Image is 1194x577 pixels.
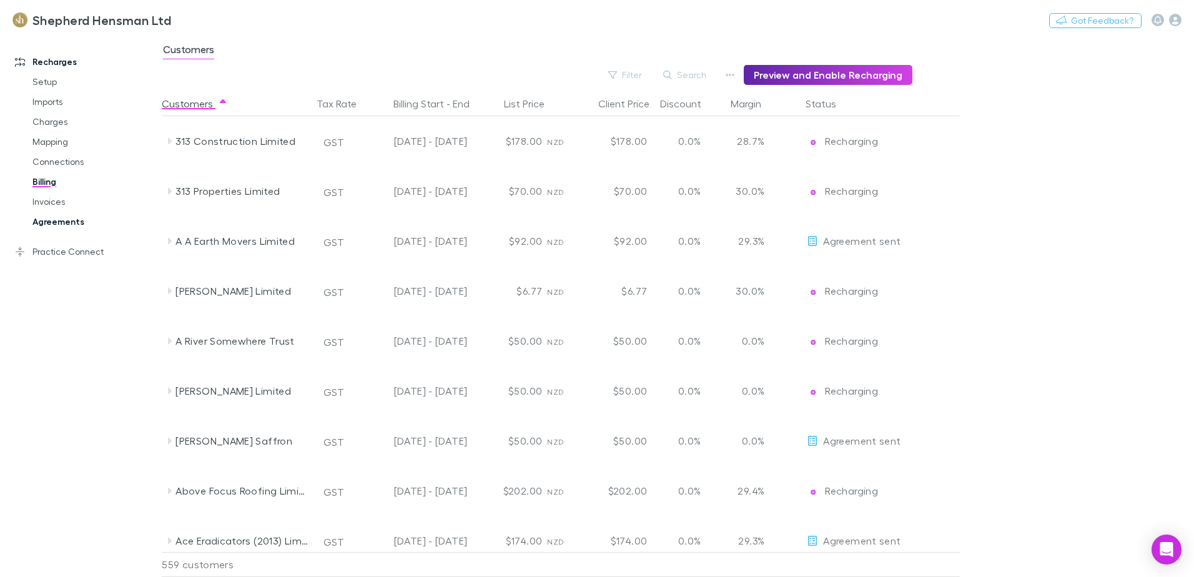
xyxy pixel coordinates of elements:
[652,316,727,366] div: 0.0%
[175,316,308,366] div: A River Somewhere Trust
[2,242,169,262] a: Practice Connect
[807,186,819,199] img: Recharging
[598,91,664,116] button: Client Price
[825,135,878,147] span: Recharging
[652,366,727,416] div: 0.0%
[732,333,764,348] p: 0.0%
[175,416,308,466] div: [PERSON_NAME] Saffron
[365,466,467,516] div: [DATE] - [DATE]
[825,385,878,397] span: Recharging
[175,166,308,216] div: 313 Properties Limited
[823,435,900,446] span: Agreement sent
[20,92,169,112] a: Imports
[162,316,966,366] div: A River Somewhere TrustGST[DATE] - [DATE]$50.00NZD$50.000.0%0.0%EditRechargingRecharging
[175,216,308,266] div: A A Earth Movers Limited
[652,116,727,166] div: 0.0%
[547,237,564,247] span: NZD
[652,466,727,516] div: 0.0%
[547,137,564,147] span: NZD
[1152,535,1182,565] div: Open Intercom Messenger
[365,316,467,366] div: [DATE] - [DATE]
[547,487,564,496] span: NZD
[472,316,547,366] div: $50.00
[20,72,169,92] a: Setup
[162,416,966,466] div: [PERSON_NAME] SaffronGST[DATE] - [DATE]$50.00NZD$50.000.0%0.0%EditAgreement sent
[365,116,467,166] div: [DATE] - [DATE]
[162,216,966,266] div: A A Earth Movers LimitedGST[DATE] - [DATE]$92.00NZD$92.000.0%29.3%EditAgreement sent
[318,182,350,202] button: GST
[732,433,764,448] p: 0.0%
[731,91,776,116] button: Margin
[825,335,878,347] span: Recharging
[162,166,966,216] div: 313 Properties LimitedGST[DATE] - [DATE]$70.00NZD$70.000.0%30.0%EditRechargingRecharging
[20,212,169,232] a: Agreements
[2,52,169,72] a: Recharges
[32,12,171,27] h3: Shepherd Hensman Ltd
[577,116,652,166] div: $178.00
[652,216,727,266] div: 0.0%
[472,516,547,566] div: $174.00
[393,91,485,116] button: Billing Start - End
[162,466,966,516] div: Above Focus Roofing LimitedGST[DATE] - [DATE]$202.00NZD$202.000.0%29.4%EditRechargingRecharging
[825,285,878,297] span: Recharging
[806,91,851,116] button: Status
[163,43,214,59] span: Customers
[162,552,312,577] div: 559 customers
[657,67,714,82] button: Search
[732,184,764,199] p: 30.0%
[5,5,179,35] a: Shepherd Hensman Ltd
[175,116,308,166] div: 313 Construction Limited
[318,482,350,502] button: GST
[577,516,652,566] div: $174.00
[365,516,467,566] div: [DATE] - [DATE]
[652,516,727,566] div: 0.0%
[317,91,372,116] button: Tax Rate
[162,366,966,416] div: [PERSON_NAME] LimitedGST[DATE] - [DATE]$50.00NZD$50.000.0%0.0%EditRechargingRecharging
[732,284,764,298] p: 30.0%
[365,166,467,216] div: [DATE] - [DATE]
[732,383,764,398] p: 0.0%
[577,216,652,266] div: $92.00
[577,466,652,516] div: $202.00
[20,112,169,132] a: Charges
[652,166,727,216] div: 0.0%
[472,366,547,416] div: $50.00
[744,65,912,85] button: Preview and Enable Recharging
[175,266,308,316] div: [PERSON_NAME] Limited
[472,116,547,166] div: $178.00
[732,134,764,149] p: 28.7%
[365,266,467,316] div: [DATE] - [DATE]
[318,382,350,402] button: GST
[175,466,308,516] div: Above Focus Roofing Limited
[547,387,564,397] span: NZD
[602,67,649,82] button: Filter
[807,336,819,348] img: Recharging
[318,282,350,302] button: GST
[577,266,652,316] div: $6.77
[20,152,169,172] a: Connections
[318,232,350,252] button: GST
[318,532,350,552] button: GST
[807,136,819,149] img: Recharging
[318,332,350,352] button: GST
[472,416,547,466] div: $50.00
[365,216,467,266] div: [DATE] - [DATE]
[547,437,564,446] span: NZD
[547,537,564,546] span: NZD
[547,287,564,297] span: NZD
[660,91,716,116] button: Discount
[652,416,727,466] div: 0.0%
[504,91,560,116] button: List Price
[732,533,764,548] p: 29.3%
[807,486,819,498] img: Recharging
[162,266,966,316] div: [PERSON_NAME] LimitedGST[DATE] - [DATE]$6.77NZD$6.770.0%30.0%EditRechargingRecharging
[12,12,27,27] img: Shepherd Hensman Ltd's Logo
[807,386,819,398] img: Recharging
[318,132,350,152] button: GST
[472,216,547,266] div: $92.00
[318,432,350,452] button: GST
[175,516,308,566] div: Ace Eradicators (2013) Limited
